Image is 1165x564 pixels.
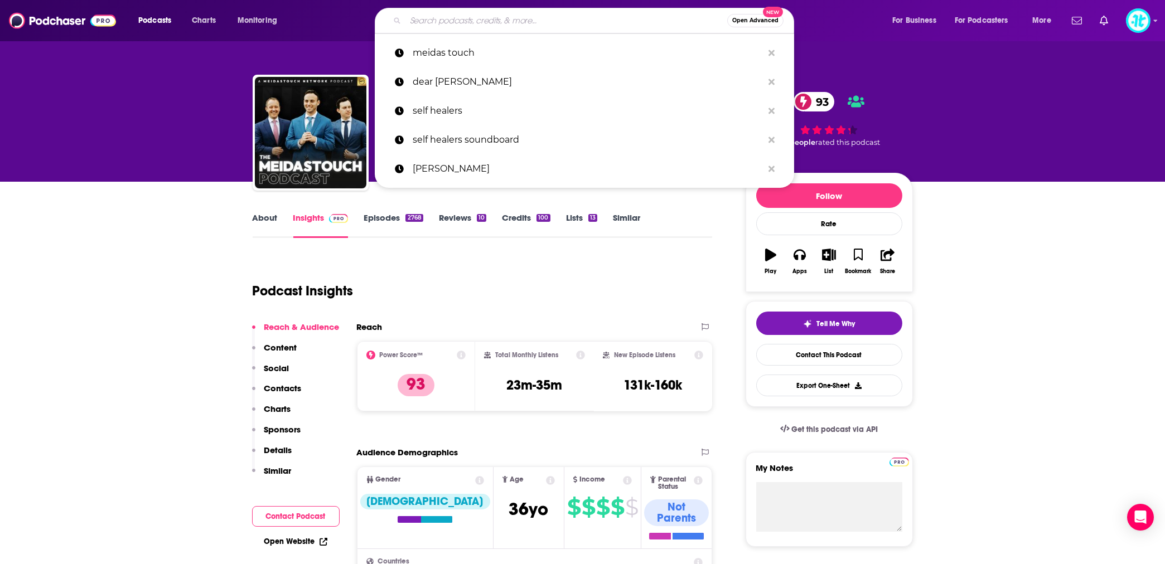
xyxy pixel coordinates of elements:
div: 100 [536,214,550,222]
button: Apps [785,241,814,281]
span: Open Advanced [732,18,779,23]
a: Episodes2768 [364,212,423,238]
a: Show notifications dropdown [1067,11,1086,30]
span: For Business [892,13,936,28]
div: 93 23 peoplerated this podcast [746,85,913,154]
button: open menu [1024,12,1065,30]
div: List [825,268,834,275]
h2: Reach [357,322,383,332]
a: Open Website [264,537,327,546]
button: open menu [230,12,292,30]
h3: 23m-35m [506,377,562,393]
a: self healers soundboard [375,125,794,154]
div: Search podcasts, credits, & more... [385,8,805,33]
div: Play [765,268,776,275]
p: 93 [398,374,434,396]
h1: Podcast Insights [253,283,354,299]
button: Play [756,241,785,281]
a: dear [PERSON_NAME] [375,67,794,96]
span: $ [567,498,581,516]
img: The MeidasTouch Podcast [255,77,366,188]
p: self healers soundboard [413,125,763,154]
div: 10 [477,214,486,222]
a: Charts [185,12,223,30]
span: 36 yo [509,498,548,520]
img: User Profile [1126,8,1151,33]
div: Rate [756,212,902,235]
a: Credits100 [502,212,550,238]
button: Social [252,363,289,383]
h3: 131k-160k [624,377,683,393]
div: 2768 [405,214,423,222]
span: $ [596,498,610,516]
a: Similar [613,212,640,238]
span: 23 people [780,138,815,147]
button: Export One-Sheet [756,375,902,396]
button: Charts [252,403,291,424]
span: Parental Status [658,476,692,490]
button: Content [252,342,297,363]
a: self healers [375,96,794,125]
img: Podchaser Pro [329,214,349,223]
a: 93 [794,92,834,111]
h2: New Episode Listens [614,351,675,359]
p: Sponsors [264,424,301,435]
span: For Podcasters [955,13,1008,28]
div: Apps [792,268,807,275]
a: Pro website [890,456,909,466]
span: Get this podcast via API [791,425,878,434]
img: tell me why sparkle [803,319,812,328]
p: self healers [413,96,763,125]
span: Income [579,476,605,483]
button: tell me why sparkleTell Me Why [756,312,902,335]
div: [DEMOGRAPHIC_DATA] [360,494,490,509]
span: Gender [376,476,401,483]
p: Content [264,342,297,353]
h2: Audience Demographics [357,447,458,458]
button: Show profile menu [1126,8,1151,33]
p: Social [264,363,289,373]
span: Charts [192,13,216,28]
p: meidas touch [413,38,763,67]
a: [PERSON_NAME] [375,154,794,183]
span: 93 [805,92,834,111]
button: Follow [756,183,902,208]
p: Reach & Audience [264,322,340,332]
span: More [1032,13,1051,28]
button: Sponsors [252,424,301,445]
a: Contact This Podcast [756,344,902,366]
a: About [253,212,278,238]
img: Podchaser - Follow, Share and Rate Podcasts [9,10,116,31]
span: $ [611,498,624,516]
button: Similar [252,465,292,486]
div: Share [880,268,895,275]
span: Logged in as ImpactTheory [1126,8,1151,33]
button: List [814,241,843,281]
div: 13 [588,214,597,222]
span: Podcasts [138,13,171,28]
button: open menu [884,12,950,30]
p: Contacts [264,383,302,393]
button: Share [873,241,902,281]
button: Contact Podcast [252,506,340,527]
h2: Total Monthly Listens [495,351,558,359]
button: Contacts [252,383,302,403]
span: rated this podcast [815,138,880,147]
a: Reviews10 [439,212,486,238]
span: New [763,7,783,17]
p: Charts [264,403,291,414]
span: Monitoring [238,13,277,28]
p: Details [264,445,292,455]
button: Details [252,445,292,465]
h2: Power Score™ [380,351,423,359]
button: Reach & Audience [252,322,340,342]
p: nicole lepan [413,154,763,183]
a: Get this podcast via API [771,416,887,443]
input: Search podcasts, credits, & more... [405,12,727,30]
button: open menu [130,12,186,30]
button: Bookmark [844,241,873,281]
div: Open Intercom Messenger [1127,504,1154,531]
div: Bookmark [845,268,871,275]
